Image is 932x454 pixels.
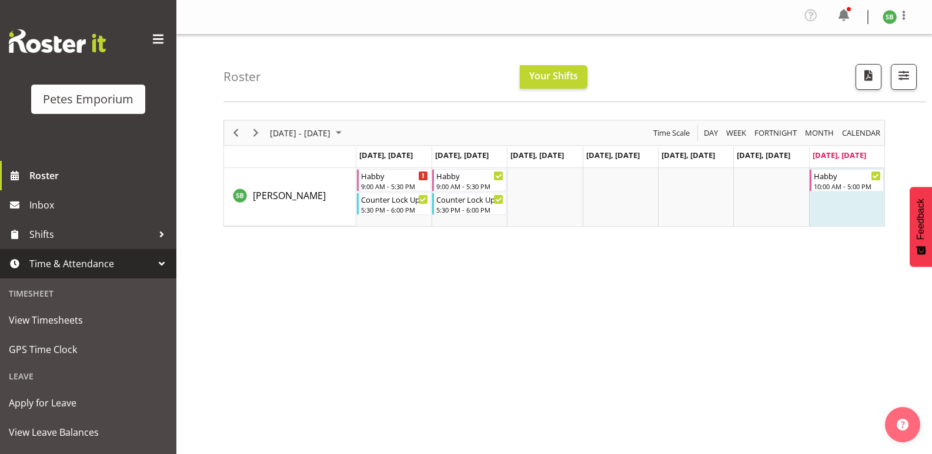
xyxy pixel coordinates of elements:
[3,305,173,335] a: View Timesheets
[510,150,564,160] span: [DATE], [DATE]
[883,10,897,24] img: stephanie-burden9828.jpg
[223,70,261,83] h4: Roster
[248,126,264,140] button: Next
[520,65,587,89] button: Your Shifts
[856,64,881,90] button: Download a PDF of the roster according to the set date range.
[724,126,749,140] button: Timeline Week
[916,199,926,240] span: Feedback
[662,150,715,160] span: [DATE], [DATE]
[268,126,347,140] button: August 25 - 31, 2025
[246,120,266,145] div: Next
[910,187,932,267] button: Feedback - Show survey
[9,423,168,441] span: View Leave Balances
[804,126,835,140] span: Month
[3,388,173,418] a: Apply for Leave
[432,169,506,191] div: Stephanie Burdan"s event - Habby Begin From Tuesday, August 26, 2025 at 9:00:00 AM GMT+12:00 Ends...
[356,168,884,226] table: Timeline Week of August 31, 2025
[586,150,640,160] span: [DATE], [DATE]
[703,126,719,140] span: Day
[813,150,866,160] span: [DATE], [DATE]
[9,341,168,358] span: GPS Time Clock
[361,170,428,181] div: Habby
[435,150,489,160] span: [DATE], [DATE]
[9,311,168,329] span: View Timesheets
[810,169,884,191] div: Stephanie Burdan"s event - Habby Begin From Sunday, August 31, 2025 at 10:00:00 AM GMT+12:00 Ends...
[29,226,153,243] span: Shifts
[753,126,798,140] span: Fortnight
[737,150,790,160] span: [DATE], [DATE]
[529,69,578,82] span: Your Shifts
[361,181,428,191] div: 9:00 AM - 5:30 PM
[897,419,908,431] img: help-xxl-2.png
[226,120,246,145] div: Previous
[361,205,428,214] div: 5:30 PM - 6:00 PM
[436,181,503,191] div: 9:00 AM - 5:30 PM
[814,181,881,191] div: 10:00 AM - 5:00 PM
[228,126,244,140] button: Previous
[3,364,173,388] div: Leave
[357,169,431,191] div: Stephanie Burdan"s event - Habby Begin From Monday, August 25, 2025 at 9:00:00 AM GMT+12:00 Ends ...
[9,394,168,412] span: Apply for Leave
[269,126,332,140] span: [DATE] - [DATE]
[3,418,173,447] a: View Leave Balances
[814,170,881,181] div: Habby
[9,29,106,53] img: Rosterit website logo
[224,168,356,226] td: Stephanie Burdan resource
[29,255,153,273] span: Time & Attendance
[29,167,171,184] span: Roster
[436,205,503,214] div: 5:30 PM - 6:00 PM
[841,126,881,140] span: calendar
[725,126,747,140] span: Week
[652,126,691,140] span: Time Scale
[436,193,503,205] div: Counter Lock Up
[3,335,173,364] a: GPS Time Clock
[359,150,413,160] span: [DATE], [DATE]
[432,193,506,215] div: Stephanie Burdan"s event - Counter Lock Up Begin From Tuesday, August 26, 2025 at 5:30:00 PM GMT+...
[891,64,917,90] button: Filter Shifts
[253,189,326,203] a: [PERSON_NAME]
[803,126,836,140] button: Timeline Month
[436,170,503,181] div: Habby
[702,126,720,140] button: Timeline Day
[253,189,326,202] span: [PERSON_NAME]
[43,90,133,108] div: Petes Emporium
[361,193,428,205] div: Counter Lock Up
[357,193,431,215] div: Stephanie Burdan"s event - Counter Lock Up Begin From Monday, August 25, 2025 at 5:30:00 PM GMT+1...
[753,126,799,140] button: Fortnight
[652,126,692,140] button: Time Scale
[29,196,171,214] span: Inbox
[840,126,883,140] button: Month
[223,120,885,227] div: Timeline Week of August 31, 2025
[3,281,173,305] div: Timesheet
